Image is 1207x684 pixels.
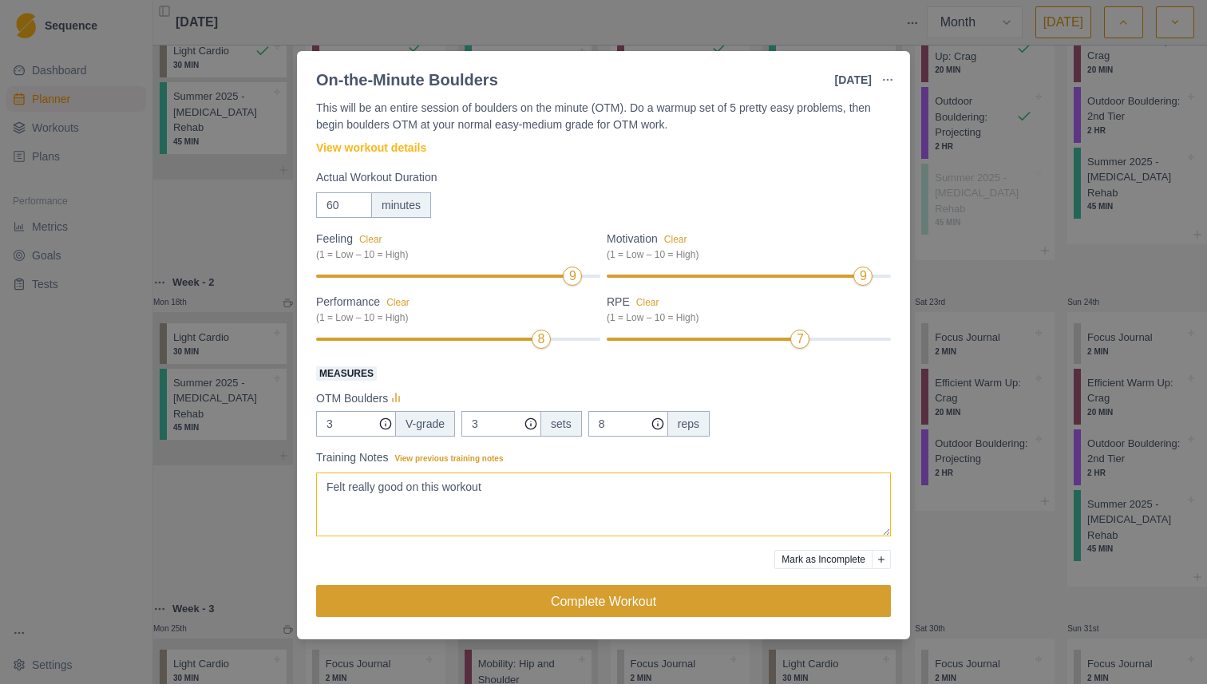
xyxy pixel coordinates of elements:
div: 9 [569,267,576,286]
label: RPE [607,294,881,325]
p: OTM Boulders [316,390,388,407]
p: [DATE] [835,72,872,89]
p: This will be an entire session of boulders on the minute (OTM). Do a warmup set of 5 pretty easy ... [316,100,891,133]
button: RPE(1 = Low – 10 = High) [636,297,659,308]
div: 9 [860,267,867,286]
span: Measures [316,366,377,381]
label: Motivation [607,231,881,262]
div: 7 [797,330,804,349]
div: (1 = Low – 10 = High) [316,310,591,325]
div: (1 = Low – 10 = High) [316,247,591,262]
div: On-the-Minute Boulders [316,68,498,92]
div: sets [540,411,582,437]
div: V-grade [395,411,455,437]
div: (1 = Low – 10 = High) [607,310,881,325]
div: minutes [371,192,431,218]
div: reps [667,411,710,437]
span: View previous training notes [395,454,504,463]
label: Performance [316,294,591,325]
label: Feeling [316,231,591,262]
label: Actual Workout Duration [316,169,881,186]
button: Mark as Incomplete [774,550,873,569]
label: Training Notes [316,449,881,466]
button: Complete Workout [316,585,891,617]
button: Add reason [872,550,891,569]
button: Feeling(1 = Low – 10 = High) [359,234,382,245]
div: 8 [537,330,544,349]
button: Motivation(1 = Low – 10 = High) [664,234,687,245]
div: (1 = Low – 10 = High) [607,247,881,262]
button: Performance(1 = Low – 10 = High) [386,297,410,308]
a: View workout details [316,140,426,156]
